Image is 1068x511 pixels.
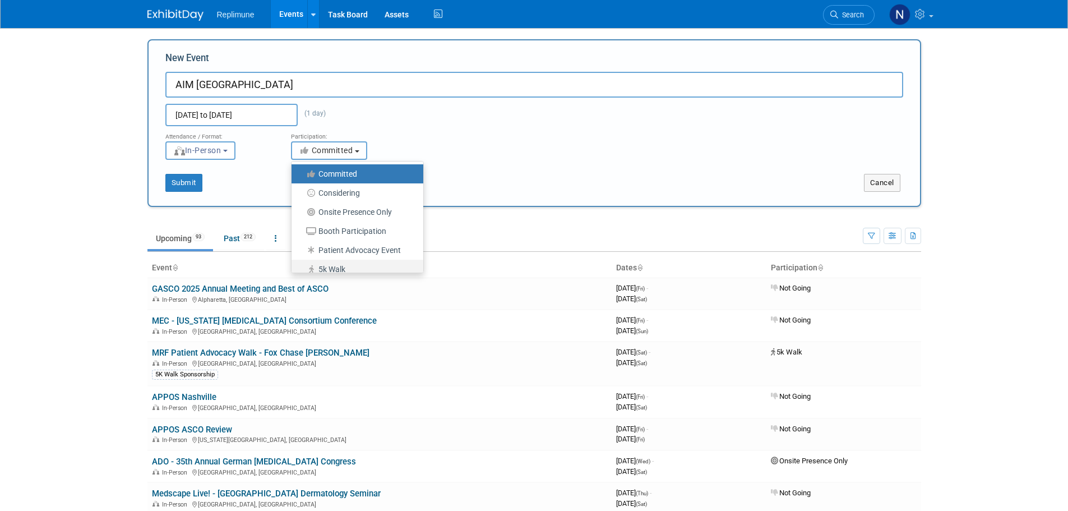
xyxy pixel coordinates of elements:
span: (Fri) [636,317,645,324]
span: [DATE] [616,457,654,465]
button: Committed [291,141,367,160]
span: - [646,316,648,324]
img: In-Person Event [152,404,159,410]
span: (Sat) [636,469,647,475]
span: (Fri) [636,436,645,443]
span: [DATE] [616,316,648,324]
span: Committed [299,146,353,155]
a: Upcoming93 [147,228,213,249]
span: Search [838,11,864,19]
span: [DATE] [616,435,645,443]
span: (Fri) [636,394,645,400]
label: Considering [297,186,412,200]
span: In-Person [173,146,221,155]
label: New Event [165,52,209,69]
span: (Sun) [636,328,648,334]
span: [DATE] [616,392,648,400]
div: [GEOGRAPHIC_DATA], [GEOGRAPHIC_DATA] [152,326,607,335]
span: Not Going [771,316,811,324]
span: [DATE] [616,499,647,508]
a: Sort by Event Name [172,263,178,272]
span: (Sat) [636,404,647,411]
div: [GEOGRAPHIC_DATA], [GEOGRAPHIC_DATA] [152,467,607,476]
span: (Sat) [636,360,647,366]
span: [DATE] [616,425,648,433]
span: - [646,425,648,433]
span: Onsite Presence Only [771,457,848,465]
img: ExhibitDay [147,10,204,21]
span: In-Person [162,436,191,444]
label: 5k Walk [297,262,412,277]
input: Name of Trade Show / Conference [165,72,903,98]
span: - [646,392,648,400]
span: 212 [241,233,256,241]
button: In-Person [165,141,235,160]
button: Cancel [864,174,900,192]
span: - [652,457,654,465]
a: Search [823,5,875,25]
div: Participation: [291,126,400,141]
a: Sort by Participation Type [817,263,823,272]
div: Alpharetta, [GEOGRAPHIC_DATA] [152,294,607,303]
a: APPOS Nashville [152,392,216,402]
span: - [649,348,650,356]
label: Onsite Presence Only [297,205,412,219]
input: Start Date - End Date [165,104,298,126]
span: [DATE] [616,284,648,292]
span: (Thu) [636,490,648,496]
span: (Wed) [636,458,650,464]
span: [DATE] [616,348,650,356]
a: Past212 [215,228,264,249]
span: Not Going [771,425,811,433]
span: [DATE] [616,403,647,411]
span: In-Person [162,469,191,476]
img: In-Person Event [152,296,159,302]
img: In-Person Event [152,328,159,334]
span: (Sat) [636,349,647,356]
div: 5K Walk Sponsorship [152,370,218,380]
label: Committed [297,167,412,181]
span: 5k Walk [771,348,802,356]
img: Nicole Schaeffner [889,4,910,25]
th: Event [147,259,612,278]
span: [DATE] [616,467,647,476]
span: (Fri) [636,426,645,432]
span: Replimune [217,10,255,19]
span: [DATE] [616,294,647,303]
img: In-Person Event [152,360,159,366]
a: MRF Patient Advocacy Walk - Fox Chase [PERSON_NAME] [152,348,369,358]
a: ADO - 35th Annual German [MEDICAL_DATA] Congress [152,457,356,467]
button: Submit [165,174,202,192]
img: In-Person Event [152,436,159,442]
a: MEC - [US_STATE] [MEDICAL_DATA] Consortium Conference [152,316,377,326]
span: [DATE] [616,326,648,335]
a: APPOS ASCO Review [152,425,232,435]
th: Dates [612,259,766,278]
a: Medscape Live! - [GEOGRAPHIC_DATA] Dermatology Seminar [152,489,381,499]
div: [US_STATE][GEOGRAPHIC_DATA], [GEOGRAPHIC_DATA] [152,435,607,444]
label: Booth Participation [297,224,412,238]
span: In-Person [162,404,191,412]
a: GASCO 2025 Annual Meeting and Best of ASCO [152,284,329,294]
span: [DATE] [616,358,647,367]
span: (Sat) [636,296,647,302]
span: In-Person [162,501,191,508]
div: [GEOGRAPHIC_DATA], [GEOGRAPHIC_DATA] [152,499,607,508]
span: In-Person [162,360,191,367]
th: Participation [766,259,921,278]
span: (Sat) [636,501,647,507]
span: In-Person [162,296,191,303]
span: Not Going [771,489,811,497]
div: Attendance / Format: [165,126,274,141]
span: 93 [192,233,205,241]
label: Patient Advocacy Event [297,243,412,257]
span: - [650,489,651,497]
span: Not Going [771,392,811,400]
span: - [646,284,648,292]
img: In-Person Event [152,501,159,507]
span: Not Going [771,284,811,292]
a: Sort by Start Date [637,263,642,272]
span: (1 day) [298,109,326,117]
span: (Fri) [636,286,645,292]
img: In-Person Event [152,469,159,475]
